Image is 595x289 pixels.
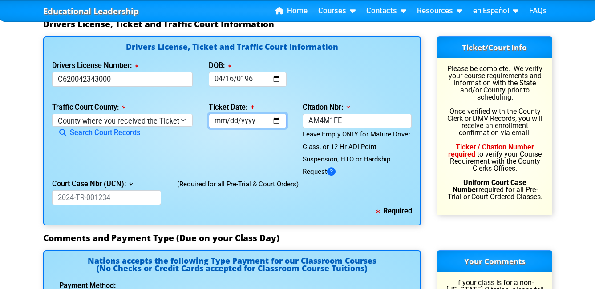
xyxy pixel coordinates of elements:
[470,4,522,18] a: en Español
[209,104,254,111] label: Ticket Date:
[303,114,412,128] input: Format: A15CHIC or 1234-ABC
[52,128,140,137] a: Search Court Records
[52,257,412,276] h4: Nations accepts the following Type Payment for our Classroom Courses (No Checks or Credit Cards a...
[43,233,552,243] h3: Comments and Payment Type (Due on your Class Day)
[169,178,420,205] div: (Required for all Pre-Trial & Court Orders)
[52,190,162,205] input: 2024-TR-001234
[413,4,466,18] a: Resources
[448,143,534,158] b: Ticket / Citation Number required
[363,4,410,18] a: Contacts
[437,251,552,272] h3: Your Comments
[445,65,544,201] p: Please be complete. We verify your course requirements and information with the State and/or Coun...
[271,4,311,18] a: Home
[52,104,125,111] label: Traffic Court County:
[43,19,552,29] h3: Drivers License, Ticket and Traffic Court Information
[52,181,133,188] label: Court Case Nbr (UCN):
[526,4,550,18] a: FAQs
[209,62,231,69] label: DOB:
[303,104,350,111] label: Citation Nbr:
[43,4,139,19] a: Educational Leadership
[52,62,138,69] label: Drivers License Number:
[453,178,527,194] b: Uniform Court Case Number
[209,72,287,87] input: mm/dd/yyyy
[209,114,287,128] input: mm/dd/yyyy
[52,43,412,52] h4: Drivers License, Ticket and Traffic Court Information
[315,4,359,18] a: Courses
[303,128,412,178] div: Leave Empty ONLY for Mature Driver Class, or 12 Hr ADI Point Suspension, HTO or Hardship Request
[376,207,412,215] b: Required
[437,37,552,58] h3: Ticket/Court Info
[52,72,193,87] input: License or Florida ID Card Nbr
